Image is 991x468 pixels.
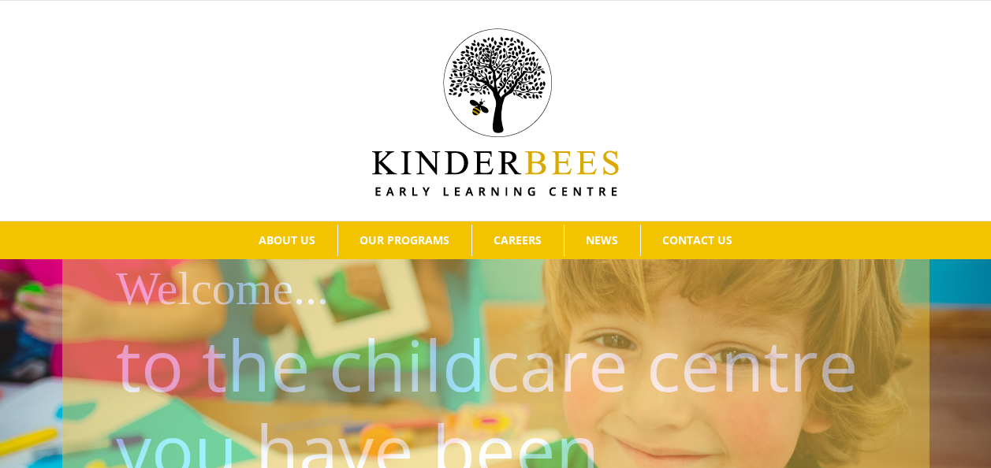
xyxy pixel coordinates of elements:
img: Kinder Bees Logo [372,28,619,196]
a: NEWS [564,225,640,256]
span: OUR PROGRAMS [360,235,449,246]
span: NEWS [586,235,618,246]
span: ABOUT US [259,235,315,246]
nav: Main Menu [24,221,967,259]
a: ABOUT US [237,225,337,256]
a: CAREERS [472,225,564,256]
span: CONTACT US [662,235,732,246]
a: CONTACT US [641,225,754,256]
a: OUR PROGRAMS [338,225,471,256]
h1: Welcome... [116,256,918,322]
span: CAREERS [494,235,542,246]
